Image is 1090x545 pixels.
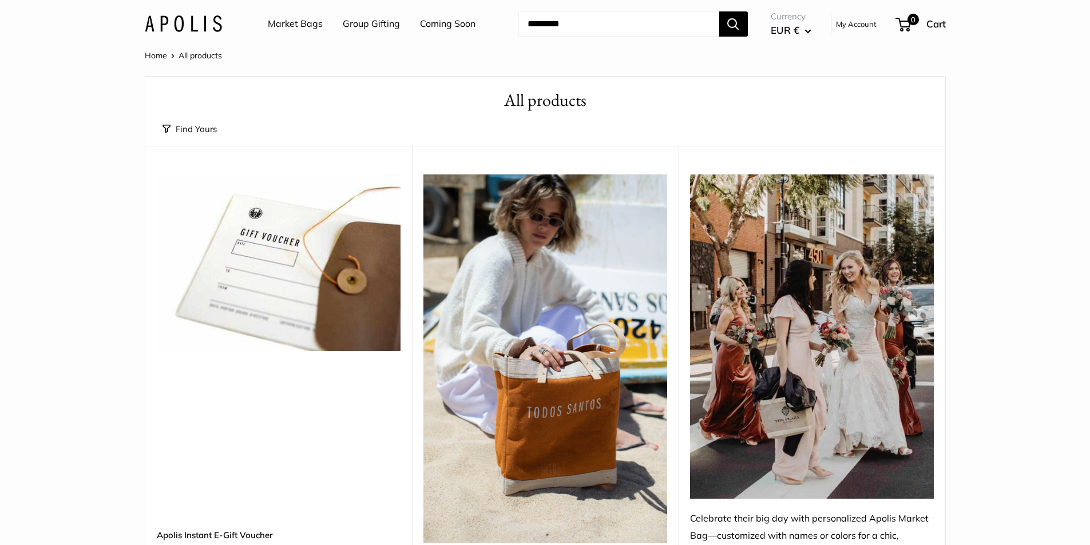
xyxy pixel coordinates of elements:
img: Celebrate their big day with personalized Apolis Market Bag—customized with names or colors for a... [690,174,934,499]
a: My Account [836,17,877,31]
span: All products [179,50,222,61]
input: Search... [518,11,719,37]
a: Coming Soon [420,15,475,33]
a: Market Bags [268,15,323,33]
button: Find Yours [162,121,217,137]
img: Apolis Instant E-Gift Voucher [157,174,401,351]
img: Apolis [145,15,222,32]
a: Apolis Instant E-Gift Voucher [157,528,401,542]
span: Currency [771,9,811,25]
a: Apolis Instant E-Gift VoucherApolis Instant E-Gift Voucher [157,174,401,351]
span: Cart [926,18,946,30]
span: 0 [907,14,918,25]
a: 0 Cart [897,15,946,33]
span: EUR € [771,24,799,36]
img: Born of golden hours and Baja air, sunwashed cognac holds the soul of summer [423,174,667,543]
a: Group Gifting [343,15,400,33]
a: Home [145,50,167,61]
h1: All products [162,88,928,113]
button: Search [719,11,748,37]
nav: Breadcrumb [145,48,222,63]
button: EUR € [771,21,811,39]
